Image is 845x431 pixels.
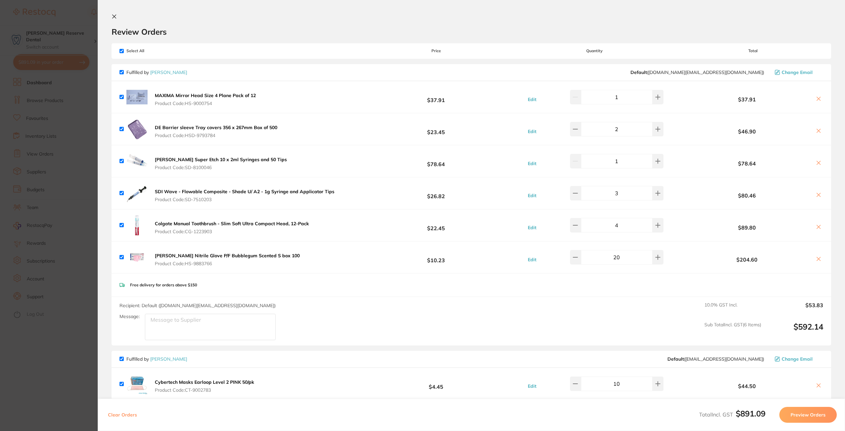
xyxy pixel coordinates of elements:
[773,69,823,75] button: Change Email
[766,302,823,317] output: $53.83
[126,247,148,268] img: cG4ycDF6aw
[112,27,831,37] h2: Review Orders
[366,187,506,199] b: $26.82
[155,101,256,106] span: Product Code: HS-9000754
[779,407,837,423] button: Preview Orders
[126,373,148,394] img: Mnl6NGt4Zw
[667,356,684,362] b: Default
[155,125,277,130] b: DE Barrier sleeve Tray covers 356 x 267mm Box of 500
[155,157,287,162] b: [PERSON_NAME] Super Etch 10 x 2ml Syringes and 50 Tips
[526,128,538,134] button: Edit
[153,157,289,170] button: [PERSON_NAME] Super Etch 10 x 2ml Syringes and 50 Tips Product Code:SD-8100046
[683,257,811,263] b: $204.60
[704,302,761,317] span: 10.0 % GST Incl.
[126,119,148,140] img: YmdpZjRrZA
[704,322,761,340] span: Sub Total Incl. GST ( 6 Items)
[526,161,538,166] button: Edit
[782,70,813,75] span: Change Email
[683,161,811,166] b: $78.64
[699,411,765,418] span: Total Incl. GST
[782,356,813,362] span: Change Email
[126,87,148,108] img: M2FlbmpsMg
[683,96,811,102] b: $37.91
[736,409,765,418] b: $891.09
[153,379,256,393] button: Cybertech Masks Earloop Level 2 PINK 50/pk Product Code:CT-9002783
[366,49,506,53] span: Price
[366,219,506,231] b: $22.45
[153,253,302,267] button: [PERSON_NAME] Nitrile Glove P/F Bubblegum Scented S box 100 Product Code:HS-9883766
[155,92,256,98] b: MAXIMA Mirror Head Size 4 Plane Pack of 12
[366,91,506,103] b: $37.91
[155,197,334,202] span: Product Code: SD-7510203
[126,151,148,172] img: bmFoNWF6ag
[155,133,277,138] span: Product Code: HSD-9793784
[126,215,148,236] img: dGZod29pag
[526,225,538,231] button: Edit
[773,356,823,362] button: Change Email
[155,229,309,234] span: Product Code: CG-1223903
[150,69,187,75] a: [PERSON_NAME]
[126,183,148,204] img: ZjlzZGg1dA
[153,92,258,106] button: MAXIMA Mirror Head Size 4 Plane Pack of 12 Product Code:HS-9000754
[155,379,254,385] b: Cybertech Masks Earloop Level 2 PINK 50/pk
[667,356,764,362] span: save@adamdental.com.au
[630,69,647,75] b: Default
[683,128,811,134] b: $46.90
[630,70,764,75] span: customer.care@henryschein.com.au
[119,314,140,319] label: Message:
[683,49,823,53] span: Total
[526,383,538,389] button: Edit
[683,383,811,389] b: $44.50
[155,165,287,170] span: Product Code: SD-8100046
[526,257,538,263] button: Edit
[153,189,336,202] button: SDI Wave - Flowable Composite - Shade U/ A2 - 1g Syringe and Applicator Tips Product Code:SD-7510203
[106,407,139,423] button: Clear Orders
[366,155,506,167] b: $78.64
[119,303,276,308] span: Recipient: Default ( [DOMAIN_NAME][EMAIL_ADDRESS][DOMAIN_NAME] )
[126,356,187,362] p: Fulfilled by
[526,193,538,198] button: Edit
[366,123,506,135] b: $23.45
[155,253,300,259] b: [PERSON_NAME] Nitrile Glove P/F Bubblegum Scented S box 100
[507,49,683,53] span: Quantity
[366,251,506,263] b: $10.23
[155,221,309,227] b: Colgate Manual Toothbrush - Slim Soft Ultra Compact Head, 12-Pack
[126,70,187,75] p: Fulfilled by
[130,283,197,287] p: Free delivery for orders above $150
[155,261,300,266] span: Product Code: HS-9883766
[683,193,811,198] b: $80.46
[683,225,811,231] b: $89.80
[155,387,254,393] span: Product Code: CT-9002783
[155,189,334,195] b: SDI Wave - Flowable Composite - Shade U/ A2 - 1g Syringe and Applicator Tips
[526,96,538,102] button: Edit
[119,49,186,53] span: Select All
[153,125,279,138] button: DE Barrier sleeve Tray covers 356 x 267mm Box of 500 Product Code:HSD-9793784
[366,378,506,390] b: $4.45
[153,221,311,234] button: Colgate Manual Toothbrush - Slim Soft Ultra Compact Head, 12-Pack Product Code:CG-1223903
[150,356,187,362] a: [PERSON_NAME]
[766,322,823,340] output: $592.14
